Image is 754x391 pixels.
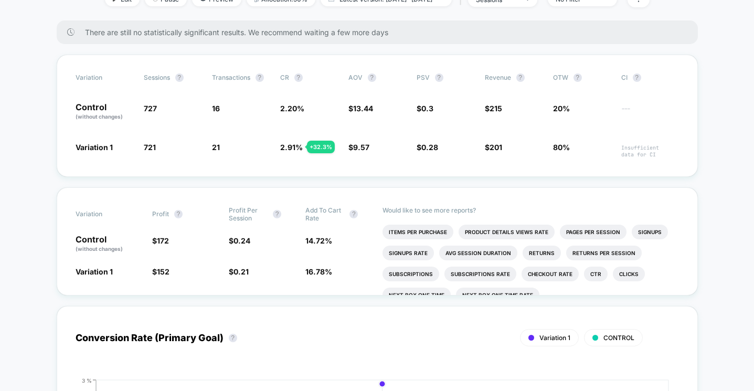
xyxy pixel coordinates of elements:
[353,143,369,152] span: 9.57
[152,236,169,245] span: $
[76,267,113,276] span: Variation 1
[229,267,249,276] span: $
[294,73,303,82] button: ?
[523,246,561,260] li: Returns
[349,210,358,218] button: ?
[76,113,123,120] span: (without changes)
[229,334,237,342] button: ?
[632,225,668,239] li: Signups
[229,236,250,245] span: $
[539,334,570,342] span: Variation 1
[157,267,169,276] span: 152
[212,104,220,113] span: 16
[76,235,142,253] p: Control
[82,377,92,383] tspan: 3 %
[584,267,608,281] li: Ctr
[417,73,430,81] span: PSV
[574,73,582,82] button: ?
[174,210,183,218] button: ?
[348,73,363,81] span: AOV
[485,104,502,113] span: $
[273,210,281,218] button: ?
[421,143,438,152] span: 0.28
[76,73,133,82] span: Variation
[85,28,677,37] span: There are still no statistically significant results. We recommend waiting a few more days
[368,73,376,82] button: ?
[152,267,169,276] span: $
[76,206,133,222] span: Variation
[212,73,250,81] span: Transactions
[417,143,438,152] span: $
[144,73,170,81] span: Sessions
[439,246,517,260] li: Avg Session Duration
[553,104,570,113] span: 20%
[383,206,679,214] p: Would like to see more reports?
[305,206,344,222] span: Add To Cart Rate
[613,267,645,281] li: Clicks
[490,143,502,152] span: 201
[144,143,156,152] span: 721
[383,267,439,281] li: Subscriptions
[212,143,220,152] span: 21
[566,246,642,260] li: Returns Per Session
[417,104,433,113] span: $
[459,225,555,239] li: Product Details Views Rate
[144,104,157,113] span: 727
[280,143,303,152] span: 2.91 %
[175,73,184,82] button: ?
[456,288,539,302] li: Next Box One Time Rate
[383,288,451,302] li: Next Box One Time
[157,236,169,245] span: 172
[307,141,335,153] div: + 32.3 %
[621,105,679,121] span: ---
[435,73,443,82] button: ?
[485,73,511,81] span: Revenue
[280,104,304,113] span: 2.20 %
[490,104,502,113] span: 215
[560,225,626,239] li: Pages Per Session
[305,236,332,245] span: 14.72 %
[633,73,641,82] button: ?
[256,73,264,82] button: ?
[553,73,611,82] span: OTW
[353,104,373,113] span: 13.44
[383,246,434,260] li: Signups Rate
[553,143,570,152] span: 80%
[152,210,169,218] span: Profit
[516,73,525,82] button: ?
[280,73,289,81] span: CR
[76,103,133,121] p: Control
[76,143,113,152] span: Variation 1
[485,143,502,152] span: $
[348,143,369,152] span: $
[76,246,123,252] span: (without changes)
[348,104,373,113] span: $
[233,236,250,245] span: 0.24
[603,334,634,342] span: CONTROL
[233,267,249,276] span: 0.21
[229,206,268,222] span: Profit Per Session
[621,73,679,82] span: CI
[621,144,679,158] span: Insufficient data for CI
[421,104,433,113] span: 0.3
[305,267,332,276] span: 16.78 %
[444,267,516,281] li: Subscriptions Rate
[383,225,453,239] li: Items Per Purchase
[522,267,579,281] li: Checkout Rate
